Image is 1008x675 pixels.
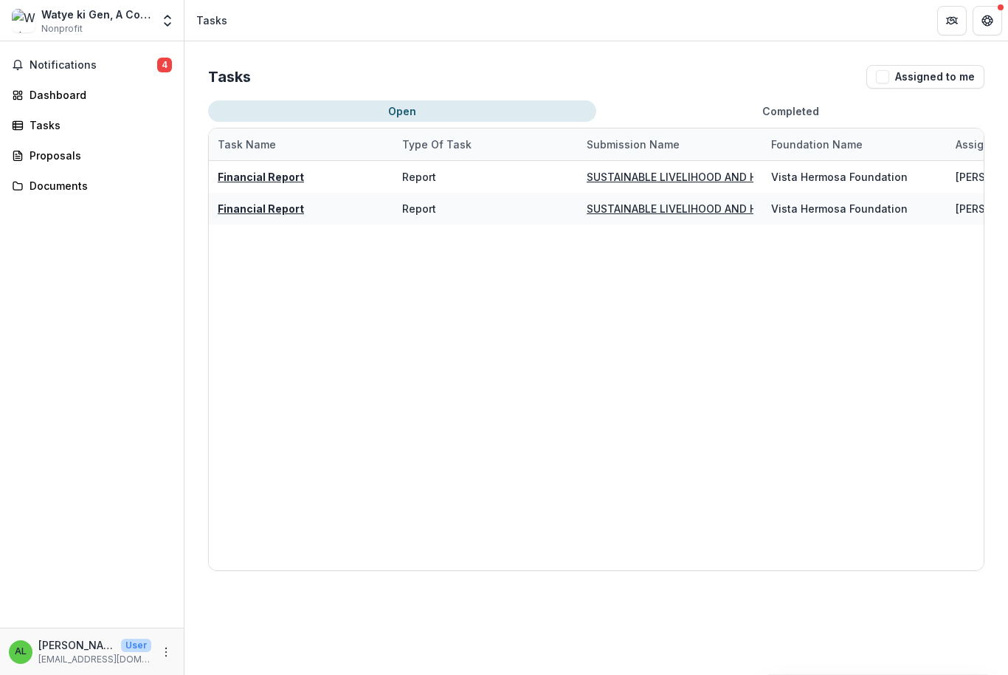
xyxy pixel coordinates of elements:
div: Type of Task [393,137,480,152]
a: Proposals [6,143,178,168]
div: Type of Task [393,129,578,160]
button: Completed [596,100,984,122]
div: Foundation Name [762,129,947,160]
div: Task Name [209,137,285,152]
div: Watye ki Gen, A Community Based Organization [41,7,151,22]
button: Notifications4 [6,53,178,77]
div: Submission Name [578,137,688,152]
a: Tasks [6,113,178,137]
a: Financial Report [218,202,304,215]
div: Task Name [209,129,393,160]
span: Notifications [30,59,157,72]
a: Dashboard [6,83,178,107]
div: Report [402,169,436,185]
div: Dashboard [30,87,166,103]
div: Vista Hermosa Foundation [771,201,908,216]
p: [EMAIL_ADDRESS][DOMAIN_NAME] [38,653,151,666]
button: Open [208,100,596,122]
button: More [157,643,175,661]
nav: breadcrumb [190,10,233,31]
span: Nonprofit [41,22,83,35]
div: Atim Angela Lakor Lakor [15,647,27,657]
div: Tasks [30,117,166,133]
a: Documents [6,174,178,198]
a: Financial Report [218,171,304,183]
div: Documents [30,178,166,193]
h2: Tasks [208,68,251,86]
img: Watye ki Gen, A Community Based Organization [12,9,35,32]
div: Tasks [196,13,227,28]
div: Report [402,201,436,216]
p: [PERSON_NAME] [38,637,115,653]
button: Partners [937,6,967,35]
div: Foundation Name [762,137,871,152]
p: User [121,639,151,652]
div: Proposals [30,148,166,163]
button: Open entity switcher [157,6,178,35]
div: Submission Name [578,129,762,160]
div: Vista Hermosa Foundation [771,169,908,185]
button: Get Help [973,6,1002,35]
button: Assigned to me [866,65,984,89]
span: 4 [157,58,172,72]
